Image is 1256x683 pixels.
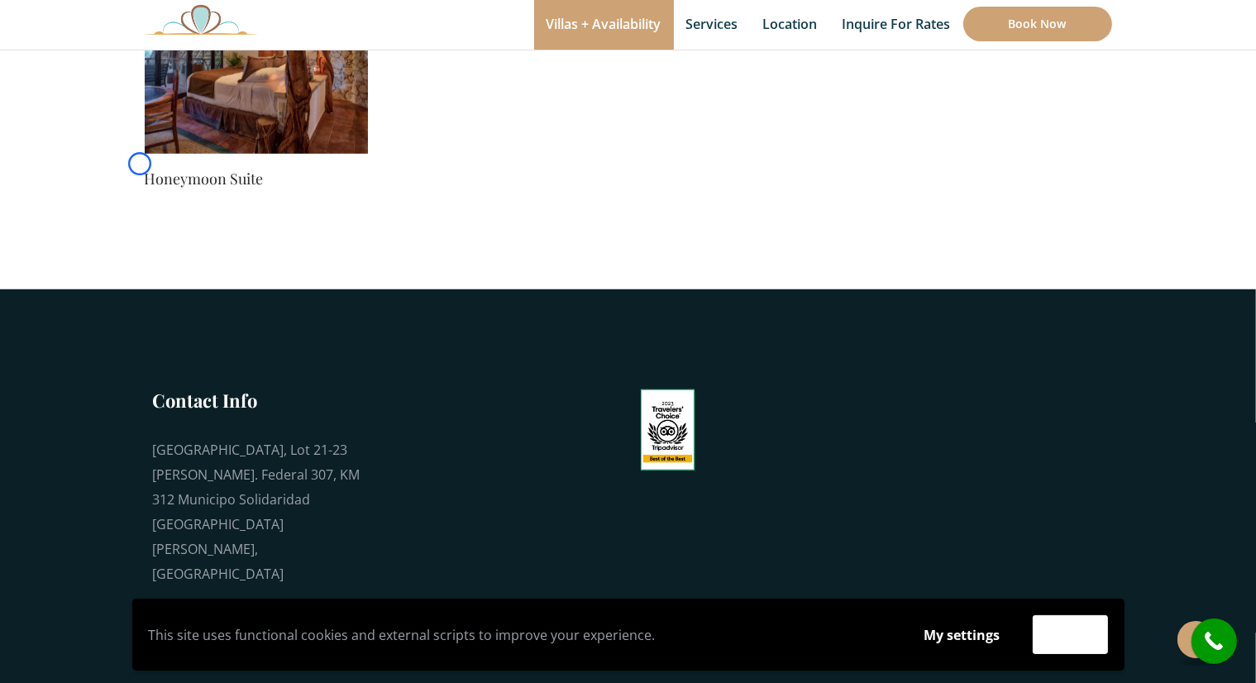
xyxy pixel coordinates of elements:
a: call [1192,619,1237,664]
button: My settings [909,616,1016,654]
a: Honeymoon Suite [145,167,368,190]
button: Accept [1033,615,1108,654]
h3: Contact Info [153,388,368,413]
img: Awesome Logo [145,4,257,35]
a: Book Now [963,7,1112,41]
i: call [1196,623,1233,660]
div: [PHONE_NUMBER] [153,597,368,622]
p: This site uses functional cookies and external scripts to improve your experience. [149,623,892,647]
img: Tripadvisor [641,389,695,470]
div: [GEOGRAPHIC_DATA], Lot 21-23 [PERSON_NAME]. Federal 307, KM 312 Municipo Solidaridad [GEOGRAPHIC_... [153,437,368,586]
